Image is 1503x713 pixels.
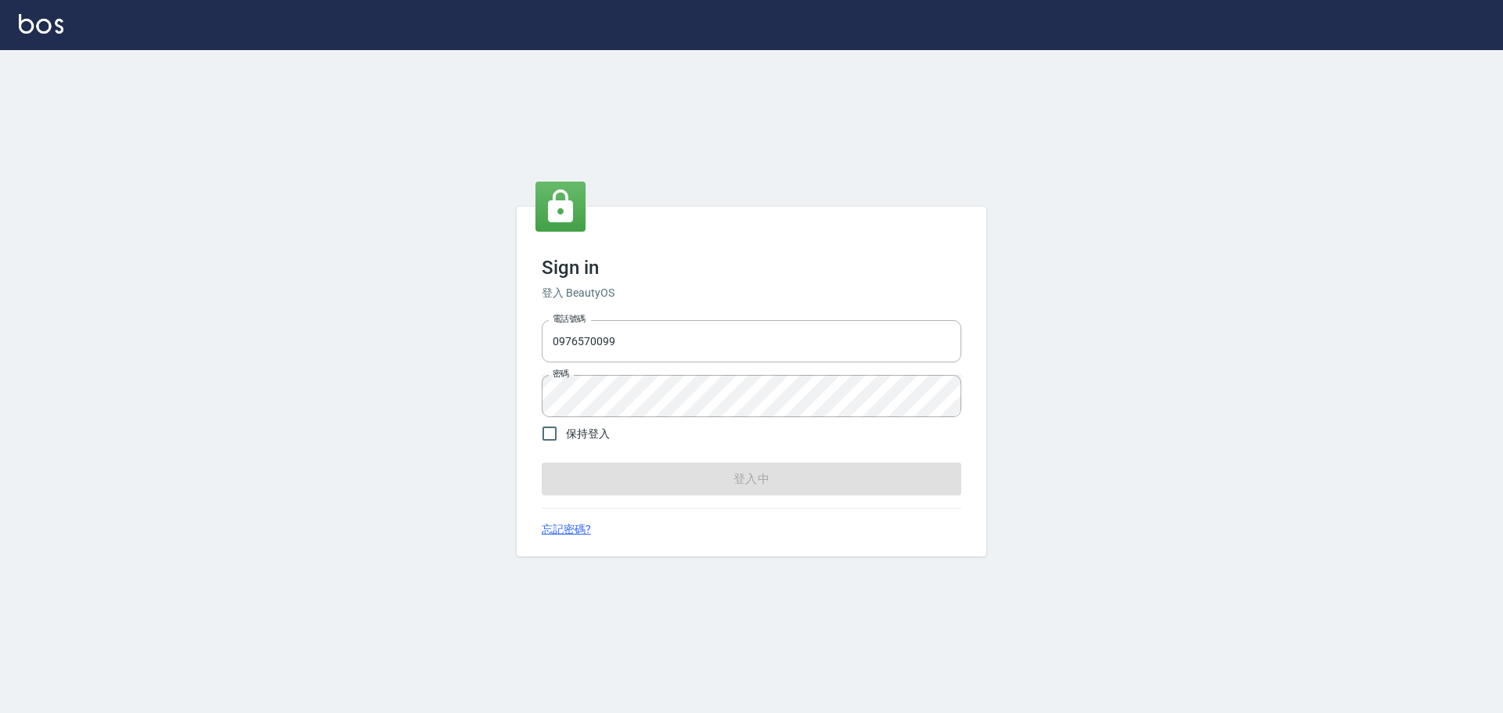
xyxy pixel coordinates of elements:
span: 保持登入 [566,426,610,442]
a: 忘記密碼? [542,521,591,538]
h3: Sign in [542,257,961,279]
img: Logo [19,14,63,34]
label: 電話號碼 [553,313,586,325]
h6: 登入 BeautyOS [542,285,961,301]
label: 密碼 [553,368,569,380]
